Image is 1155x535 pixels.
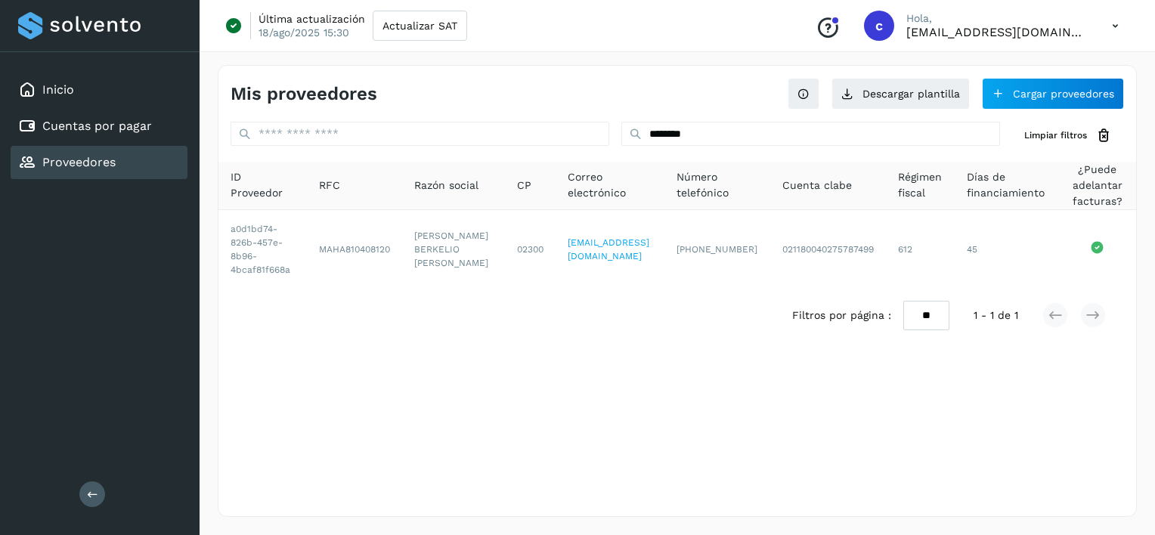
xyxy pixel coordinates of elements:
a: [EMAIL_ADDRESS][DOMAIN_NAME] [568,237,649,261]
p: Última actualización [259,12,365,26]
td: [PERSON_NAME] BERKELIO [PERSON_NAME] [402,210,505,289]
button: Actualizar SAT [373,11,467,41]
span: ¿Puede adelantar facturas? [1070,162,1124,209]
a: Cuentas por pagar [42,119,152,133]
span: Días de financiamiento [967,169,1046,201]
span: 1 - 1 de 1 [974,308,1018,323]
h4: Mis proveedores [231,83,377,105]
button: Descargar plantilla [831,78,970,110]
td: a0d1bd74-826b-457e-8b96-4bcaf81f668a [218,210,307,289]
span: Filtros por página : [792,308,891,323]
div: Inicio [11,73,187,107]
td: 45 [955,210,1058,289]
td: 021180040275787499 [770,210,886,289]
span: Actualizar SAT [382,20,457,31]
span: Razón social [414,178,478,193]
span: Correo electrónico [568,169,652,201]
span: [PHONE_NUMBER] [677,244,757,255]
span: RFC [319,178,340,193]
td: 612 [886,210,955,289]
div: Cuentas por pagar [11,110,187,143]
div: Proveedores [11,146,187,179]
button: Cargar proveedores [982,78,1124,110]
span: Número telefónico [677,169,758,201]
p: 18/ago/2025 15:30 [259,26,349,39]
span: ID Proveedor [231,169,295,201]
span: Cuenta clabe [782,178,852,193]
a: Proveedores [42,155,116,169]
td: 02300 [505,210,556,289]
span: Limpiar filtros [1024,128,1087,142]
p: cxp@53cargo.com [906,25,1088,39]
span: CP [517,178,531,193]
p: Hola, [906,12,1088,25]
a: Inicio [42,82,74,97]
button: Limpiar filtros [1012,122,1124,150]
span: Régimen fiscal [898,169,943,201]
td: MAHA810408120 [307,210,402,289]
